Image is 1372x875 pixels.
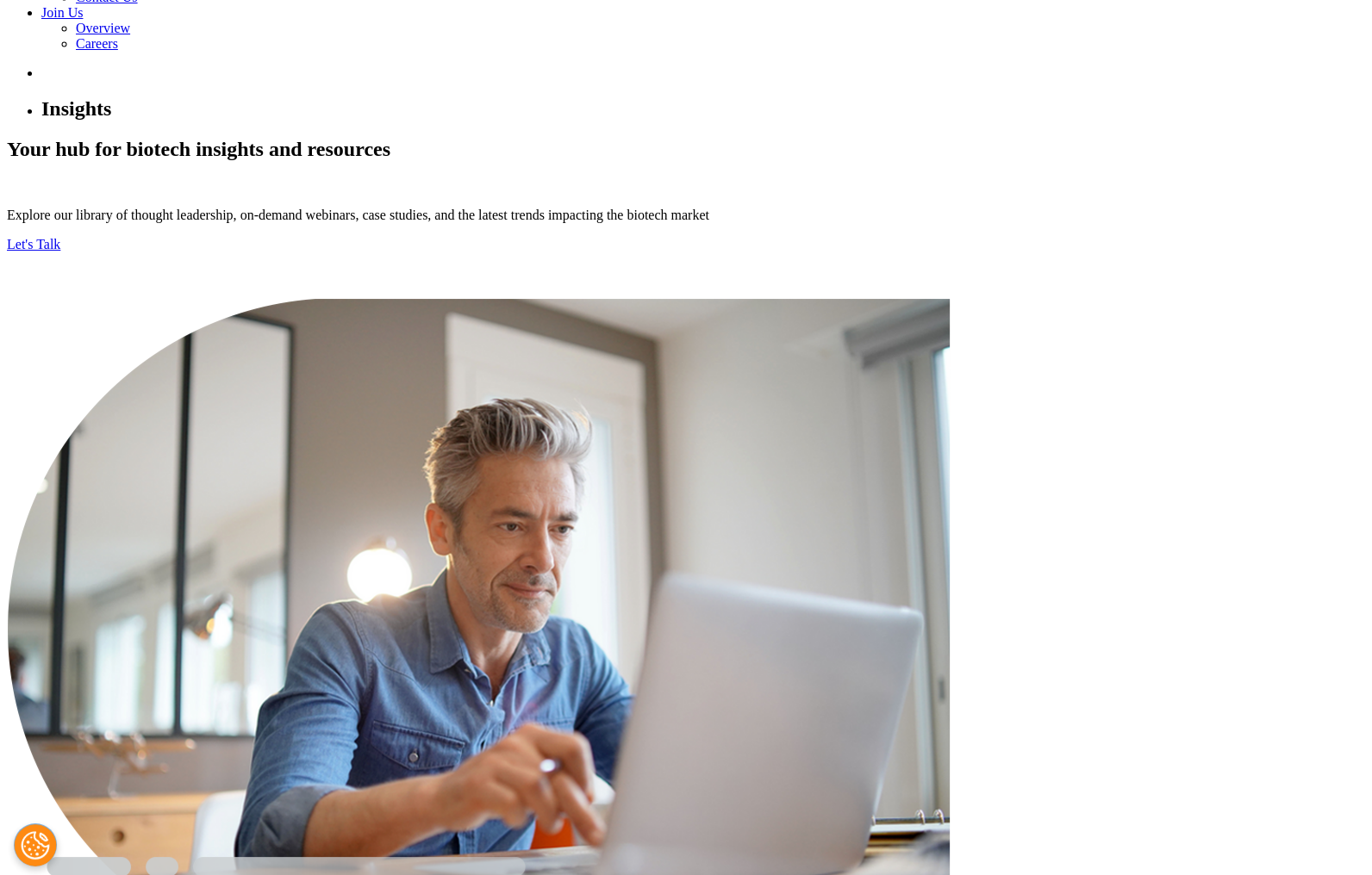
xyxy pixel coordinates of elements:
h2: Your hub for biotech insights and resources [7,138,1365,161]
a: Join Us [41,5,83,20]
h1: Insights [41,97,1365,121]
button: Cookies Settings [14,823,57,866]
a: Careers [76,36,118,51]
p: Explore our library of thought leadership, on-demand webinars, case studies, and the latest trend... [7,208,1365,223]
a: Overview [76,21,130,35]
a: Let's Talk [7,237,60,251]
